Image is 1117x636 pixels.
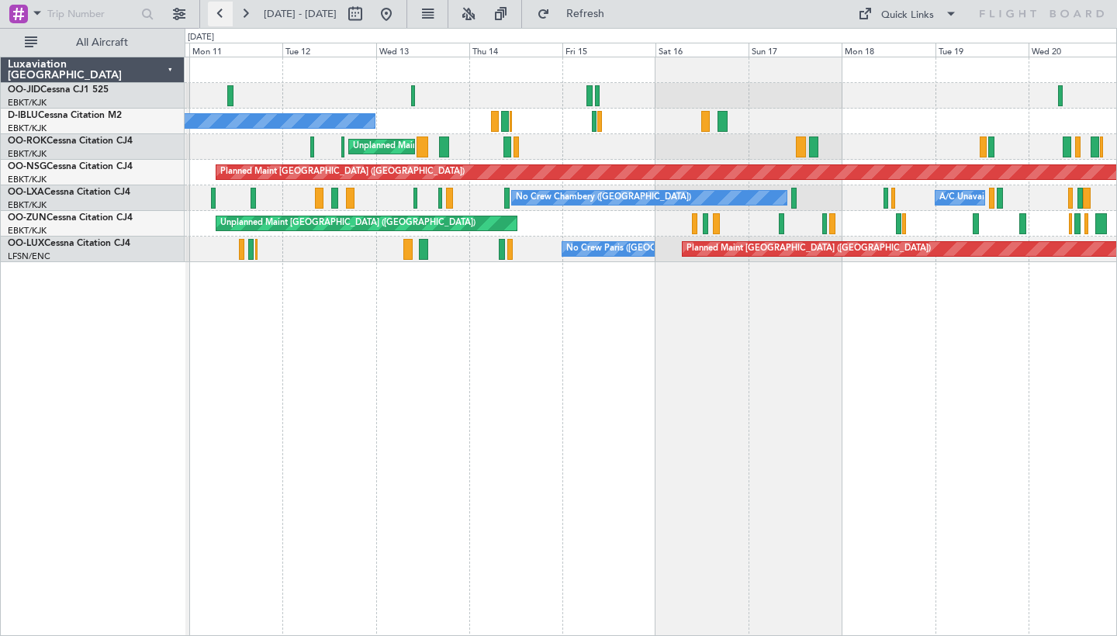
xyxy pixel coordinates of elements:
a: D-IBLUCessna Citation M2 [8,111,122,120]
span: All Aircraft [40,37,164,48]
div: Planned Maint [GEOGRAPHIC_DATA] ([GEOGRAPHIC_DATA]) [686,237,931,261]
span: D-IBLU [8,111,38,120]
button: Refresh [530,2,623,26]
div: Unplanned Maint [GEOGRAPHIC_DATA]-[GEOGRAPHIC_DATA] [353,135,603,158]
div: Wed 13 [376,43,469,57]
div: Planned Maint [GEOGRAPHIC_DATA] ([GEOGRAPHIC_DATA]) [220,161,465,184]
div: [DATE] [188,31,214,44]
a: LFSN/ENC [8,251,50,262]
a: OO-ZUNCessna Citation CJ4 [8,213,133,223]
span: OO-ZUN [8,213,47,223]
a: EBKT/KJK [8,148,47,160]
div: No Crew Chambery ([GEOGRAPHIC_DATA]) [516,186,691,209]
div: Sun 17 [749,43,842,57]
a: OO-LXACessna Citation CJ4 [8,188,130,197]
div: Mon 18 [842,43,935,57]
span: OO-LXA [8,188,44,197]
span: OO-NSG [8,162,47,171]
div: Thu 14 [469,43,562,57]
div: Unplanned Maint [GEOGRAPHIC_DATA] ([GEOGRAPHIC_DATA]) [220,212,476,235]
a: OO-NSGCessna Citation CJ4 [8,162,133,171]
a: EBKT/KJK [8,97,47,109]
a: EBKT/KJK [8,225,47,237]
div: Tue 12 [282,43,375,57]
button: All Aircraft [17,30,168,55]
a: EBKT/KJK [8,174,47,185]
a: EBKT/KJK [8,199,47,211]
span: OO-LUX [8,239,44,248]
div: Sat 16 [655,43,749,57]
span: OO-JID [8,85,40,95]
div: Tue 19 [935,43,1029,57]
div: No Crew Paris ([GEOGRAPHIC_DATA]) [566,237,720,261]
div: Quick Links [881,8,934,23]
a: EBKT/KJK [8,123,47,134]
span: [DATE] - [DATE] [264,7,337,21]
span: Refresh [553,9,618,19]
div: Fri 15 [562,43,655,57]
a: OO-ROKCessna Citation CJ4 [8,137,133,146]
span: OO-ROK [8,137,47,146]
button: Quick Links [850,2,965,26]
a: OO-LUXCessna Citation CJ4 [8,239,130,248]
input: Trip Number [47,2,137,26]
div: Mon 11 [189,43,282,57]
a: OO-JIDCessna CJ1 525 [8,85,109,95]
